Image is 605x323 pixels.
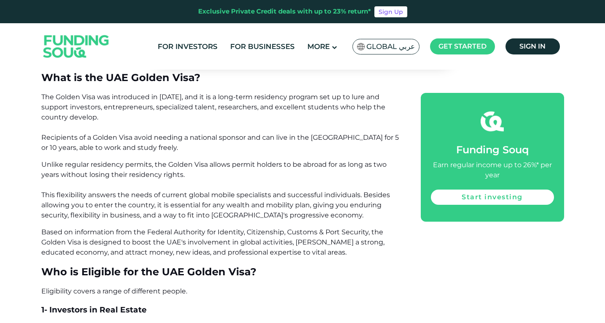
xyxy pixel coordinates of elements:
div: Earn regular income up to 26%* per year [431,160,554,180]
a: Sign Up [374,6,407,17]
span: Get started [438,42,487,50]
img: fsicon [481,110,504,133]
span: Funding Souq [456,144,529,156]
span: 1- Investors in Real Estate [41,305,147,315]
span: Unlike regular residency permits, the Golden Visa allows permit holders to be abroad for as long ... [41,160,390,219]
a: For Investors [156,40,220,54]
img: SA Flag [357,43,365,50]
span: Global عربي [366,42,415,52]
a: Sign in [506,38,560,54]
span: Sign in [519,42,546,50]
span: What is the UAE Golden Visa? [41,71,200,84]
span: Eligibility covers a range of different people. [41,287,187,295]
img: Logo [35,25,118,68]
a: Start investing [431,190,554,205]
span: More [307,42,330,51]
span: The Golden Visa was introduced in [DATE], and it is a long-term residency program set up to lure ... [41,93,399,152]
span: Based on information from the Federal Authority for Identity, Citizenship, Customs & Port Securit... [41,228,385,256]
div: Exclusive Private Credit deals with up to 23% return* [198,7,371,16]
span: Who is Eligible for the UAE Golden Visa? [41,266,256,278]
a: For Businesses [228,40,297,54]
